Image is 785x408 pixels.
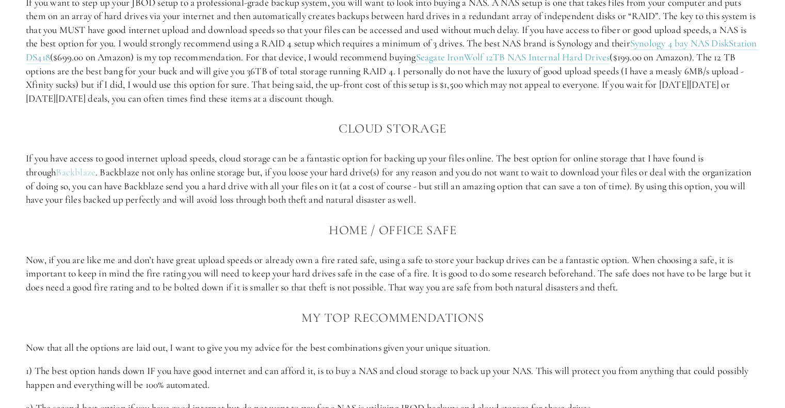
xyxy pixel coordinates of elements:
[26,152,759,206] p: If you have access to good internet upload speeds, cloud storage can be a fantastic option for ba...
[26,307,759,328] h3: My Top Recommendations
[26,118,759,139] h3: Cloud Storage
[26,220,759,240] h3: Home / Office Safe
[415,51,610,64] a: Seagate IronWolf 12TB NAS Internal Hard Drives
[26,37,759,64] a: Synology 4 bay NAS DiskStation DS418
[26,364,759,391] p: 1) The best option hands down IF you have good internet and can afford it, is to buy a NAS and cl...
[26,253,759,295] p: Now, if you are like me and don’t have great upload speeds or already own a fire rated safe, usin...
[56,166,95,179] a: Backblaze
[26,341,759,355] p: Now that all the options are laid out, I want to give you my advice for the best combinations giv...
